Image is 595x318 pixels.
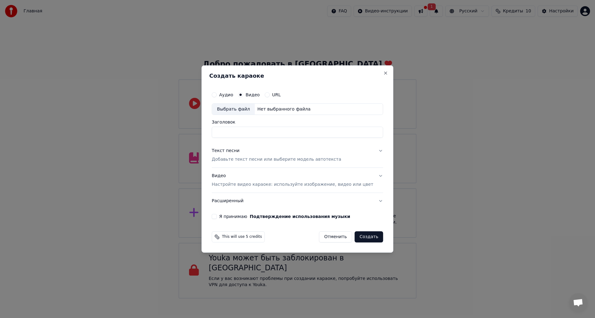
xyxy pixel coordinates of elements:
div: Нет выбранного файла [255,106,313,112]
button: Текст песниДобавьте текст песни или выберите модель автотекста [212,143,383,168]
label: Заголовок [212,120,383,124]
button: ВидеоНастройте видео караоке: используйте изображение, видео или цвет [212,168,383,193]
div: Выбрать файл [212,104,255,115]
button: Отменить [319,231,352,242]
button: Я принимаю [250,214,350,219]
label: Видео [245,93,260,97]
button: Расширенный [212,193,383,209]
span: This will use 5 credits [222,234,262,239]
p: Добавьте текст песни или выберите модель автотекста [212,157,341,163]
label: URL [272,93,281,97]
h2: Создать караоке [209,73,386,79]
div: Видео [212,173,373,188]
label: Я принимаю [219,214,350,219]
label: Аудио [219,93,233,97]
p: Настройте видео караоке: используйте изображение, видео или цвет [212,181,373,188]
button: Создать [355,231,383,242]
div: Текст песни [212,148,240,154]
